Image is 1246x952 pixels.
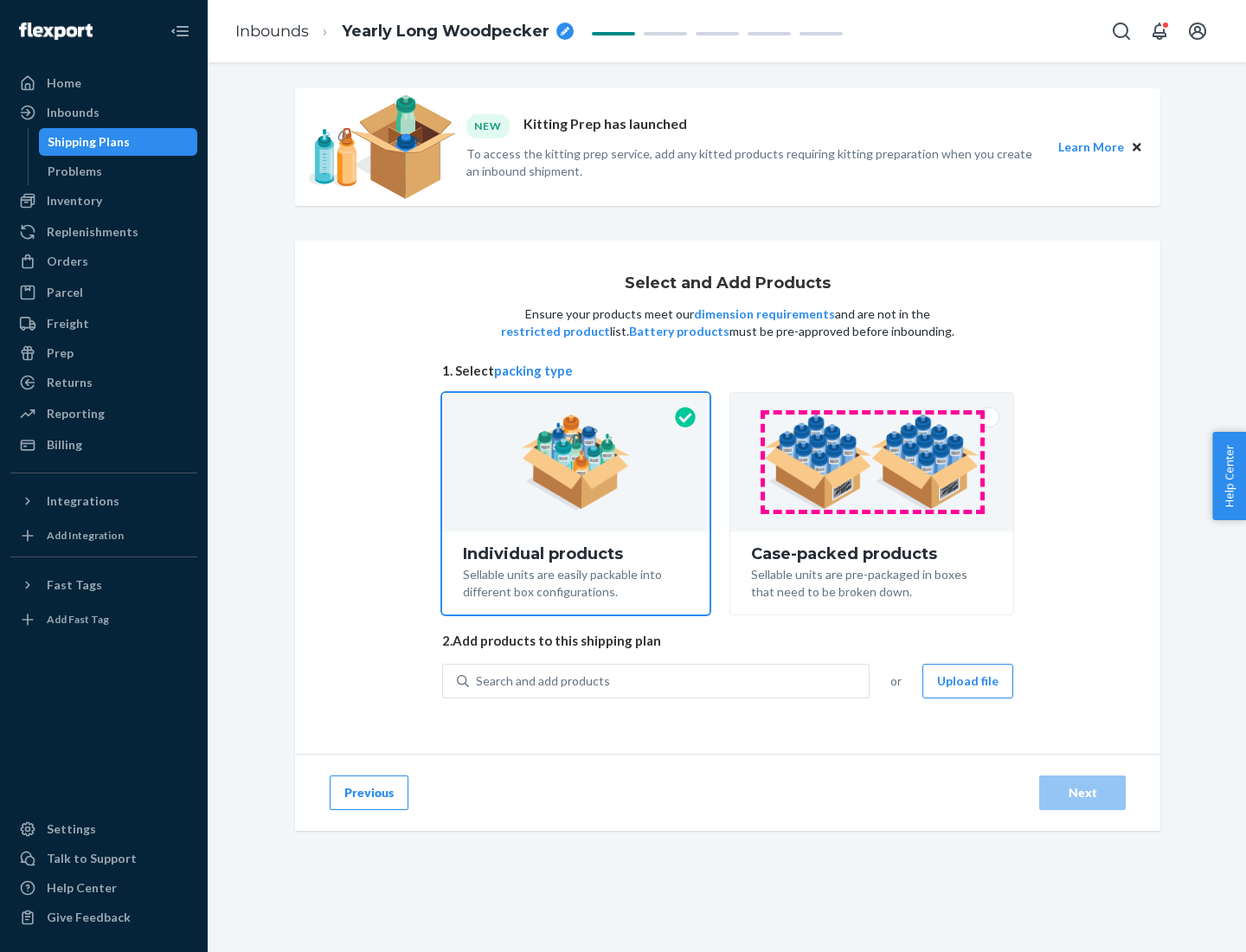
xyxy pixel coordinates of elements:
a: Billing [10,431,197,459]
a: Inventory [10,187,197,215]
button: restricted product [501,323,610,340]
button: dimension requirements [694,306,835,323]
div: Talk to Support [47,850,137,867]
div: Search and add products [476,672,610,690]
div: Returns [47,374,93,391]
div: Individual products [463,545,689,563]
a: Prep [10,339,197,367]
div: Fast Tags [47,576,102,594]
div: Sellable units are easily packable into different box configurations. [463,563,689,601]
a: Home [10,69,197,97]
span: Yearly Long Woodpecker [342,21,549,43]
button: packing type [494,362,573,380]
ol: breadcrumbs [222,6,588,57]
a: Orders [10,248,197,275]
button: Open account menu [1180,14,1215,48]
div: NEW [466,114,510,138]
div: Case-packed products [751,545,992,563]
div: Reporting [47,405,105,422]
a: Talk to Support [10,845,197,872]
a: Problems [39,158,198,185]
p: To access the kitting prep service, add any kitted products requiring kitting preparation when yo... [466,145,1043,180]
a: Reporting [10,400,197,428]
button: Learn More [1058,138,1124,157]
div: Give Feedback [47,909,131,926]
div: Integrations [47,492,119,510]
a: Help Center [10,874,197,902]
button: Give Feedback [10,904,197,931]
div: Home [47,74,81,92]
a: Add Integration [10,522,197,550]
a: Shipping Plans [39,128,198,156]
a: Freight [10,310,197,338]
button: Integrations [10,487,197,515]
button: Close Navigation [163,14,197,48]
a: Replenishments [10,218,197,246]
a: Parcel [10,279,197,306]
button: Next [1039,775,1126,810]
div: Settings [47,820,96,838]
button: Close [1127,138,1146,157]
div: Orders [47,253,88,270]
div: Shipping Plans [48,133,130,151]
span: 2. Add products to this shipping plan [442,632,1013,650]
button: Help Center [1212,432,1246,520]
button: Battery products [629,323,729,340]
img: Flexport logo [19,23,93,40]
div: Sellable units are pre-packaged in boxes that need to be broken down. [751,563,992,601]
button: Upload file [922,664,1013,698]
a: Add Fast Tag [10,606,197,634]
button: Previous [330,775,408,810]
button: Open Search Box [1104,14,1139,48]
div: Next [1054,784,1111,801]
div: Problems [48,163,102,180]
div: Freight [47,315,89,332]
img: case-pack.59cecea509d18c883b923b81aeac6d0b.png [764,415,979,510]
h1: Select and Add Products [625,275,831,293]
span: 1. Select [442,362,1013,380]
div: Inventory [47,192,102,209]
a: Returns [10,369,197,396]
a: Inbounds [235,22,309,41]
div: Help Center [47,879,117,897]
div: Add Integration [47,528,124,543]
div: Prep [47,344,74,362]
a: Inbounds [10,99,197,126]
div: Replenishments [47,223,138,241]
button: Open notifications [1142,14,1177,48]
button: Fast Tags [10,571,197,599]
p: Ensure your products meet our and are not in the list. must be pre-approved before inbounding. [499,306,956,340]
div: Parcel [47,284,83,301]
span: or [890,672,902,690]
p: Kitting Prep has launched [523,114,687,138]
img: individual-pack.facf35554cb0f1810c75b2bd6df2d64e.png [522,415,630,510]
div: Billing [47,436,82,453]
div: Add Fast Tag [47,612,109,627]
div: Inbounds [47,104,100,121]
a: Settings [10,815,197,843]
